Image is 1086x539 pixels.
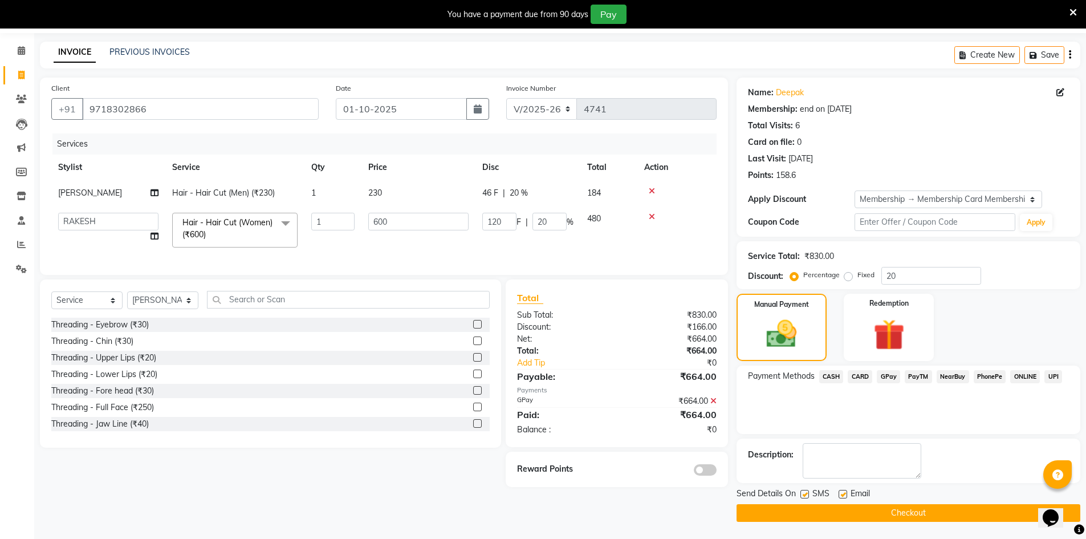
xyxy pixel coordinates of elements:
div: GPay [509,395,617,407]
div: ₹0 [635,357,725,369]
div: ₹0 [617,424,725,436]
span: 184 [587,188,601,198]
a: x [206,229,211,240]
div: Threading - Chin (₹30) [51,335,133,347]
span: Send Details On [737,488,796,502]
span: | [526,216,528,228]
div: Threading - Full Face (₹250) [51,402,154,414]
button: Create New [954,46,1020,64]
th: Stylist [51,155,165,180]
div: ₹664.00 [617,370,725,383]
iframe: chat widget [1038,493,1075,528]
div: Discount: [748,270,783,282]
span: F [516,216,521,228]
div: Apply Discount [748,193,855,205]
a: Deepak [776,87,804,99]
span: Hair - Hair Cut (Men) (₹230) [172,188,275,198]
span: GPay [877,370,900,383]
div: Card on file: [748,136,795,148]
span: NearBuy [937,370,969,383]
div: Threading - Lower Lips (₹20) [51,368,157,380]
div: Balance : [509,424,617,436]
th: Price [361,155,475,180]
div: Paid: [509,408,617,422]
img: _gift.svg [864,315,914,354]
div: Membership: [748,103,798,115]
div: ₹830.00 [617,309,725,321]
label: Fixed [857,270,875,280]
div: You have a payment due from 90 days [448,9,588,21]
th: Action [637,155,717,180]
div: ₹664.00 [617,333,725,345]
div: 0 [797,136,802,148]
div: Threading - Fore head (₹30) [51,385,154,397]
label: Date [336,83,351,94]
span: | [503,187,505,199]
div: ₹664.00 [617,395,725,407]
span: SMS [812,488,829,502]
div: Name: [748,87,774,99]
button: Checkout [737,504,1080,522]
div: Coupon Code [748,216,855,228]
div: Threading - Upper Lips (₹20) [51,352,156,364]
div: ₹166.00 [617,321,725,333]
label: Invoice Number [506,83,556,94]
span: UPI [1044,370,1062,383]
span: 480 [587,213,601,224]
span: PhonePe [974,370,1006,383]
span: 230 [368,188,382,198]
th: Total [580,155,637,180]
span: CASH [819,370,844,383]
th: Qty [304,155,361,180]
button: Pay [591,5,627,24]
span: Hair - Hair Cut (Women) (₹600) [182,217,272,240]
span: CARD [848,370,872,383]
button: Save [1024,46,1064,64]
div: ₹664.00 [617,345,725,357]
span: [PERSON_NAME] [58,188,122,198]
a: PREVIOUS INVOICES [109,47,190,57]
div: ₹664.00 [617,408,725,422]
input: Enter Offer / Coupon Code [855,213,1015,231]
div: Net: [509,333,617,345]
label: Client [51,83,70,94]
div: Total: [509,345,617,357]
div: Total Visits: [748,120,793,132]
div: Last Visit: [748,153,786,165]
input: Search or Scan [207,291,490,309]
span: % [567,216,573,228]
div: Payable: [509,370,617,383]
img: _cash.svg [757,317,806,351]
div: 6 [795,120,800,132]
th: Service [165,155,304,180]
span: PayTM [905,370,932,383]
span: 46 F [482,187,498,199]
div: Discount: [509,321,617,333]
div: Service Total: [748,250,800,262]
div: Sub Total: [509,309,617,321]
label: Redemption [869,298,909,309]
div: Description: [748,449,794,461]
div: [DATE] [788,153,813,165]
div: Threading - Jaw Line (₹40) [51,418,149,430]
div: Threading - Eyebrow (₹30) [51,319,149,331]
div: 158.6 [776,169,796,181]
a: INVOICE [54,42,96,63]
span: ONLINE [1010,370,1040,383]
div: Points: [748,169,774,181]
button: Apply [1020,214,1052,231]
div: Services [52,133,725,155]
label: Manual Payment [754,299,809,310]
span: 1 [311,188,316,198]
a: Add Tip [509,357,634,369]
span: 20 % [510,187,528,199]
span: Email [851,488,870,502]
input: Search by Name/Mobile/Email/Code [82,98,319,120]
div: end on [DATE] [800,103,852,115]
button: +91 [51,98,83,120]
th: Disc [475,155,580,180]
span: Payment Methods [748,370,815,382]
div: Payments [517,386,716,395]
span: Total [517,292,543,304]
div: Reward Points [509,463,617,476]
